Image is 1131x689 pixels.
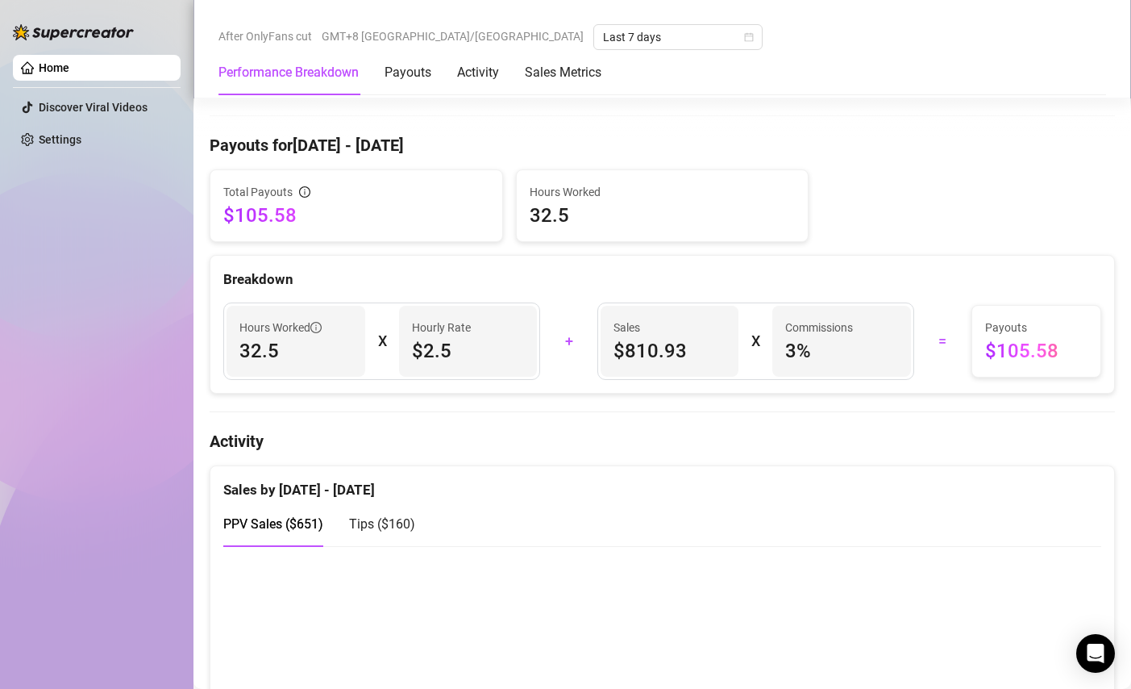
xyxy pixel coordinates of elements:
[785,338,898,364] span: 3 %
[785,319,853,336] article: Commissions
[613,319,726,336] span: Sales
[223,269,1101,290] div: Breakdown
[322,24,584,48] span: GMT+8 [GEOGRAPHIC_DATA]/[GEOGRAPHIC_DATA]
[223,466,1101,501] div: Sales by [DATE] - [DATE]
[378,328,386,354] div: X
[385,63,431,82] div: Payouts
[613,338,726,364] span: $810.93
[924,328,961,354] div: =
[223,183,293,201] span: Total Payouts
[210,430,1115,453] h4: Activity
[1076,634,1115,673] div: Open Intercom Messenger
[223,203,489,228] span: $105.58
[39,133,81,146] a: Settings
[751,328,759,354] div: X
[223,516,323,532] span: PPV Sales ( $651 )
[310,322,322,333] span: info-circle
[525,63,601,82] div: Sales Metrics
[210,134,1115,157] h4: Payouts for [DATE] - [DATE]
[744,32,754,42] span: calendar
[530,183,796,201] span: Hours Worked
[985,338,1088,364] span: $105.58
[39,101,148,114] a: Discover Viral Videos
[39,61,69,74] a: Home
[239,319,322,336] span: Hours Worked
[218,63,359,82] div: Performance Breakdown
[218,24,312,48] span: After OnlyFans cut
[299,186,310,198] span: info-circle
[603,25,753,49] span: Last 7 days
[349,516,415,532] span: Tips ( $160 )
[530,203,796,228] span: 32.5
[550,328,587,354] div: +
[457,63,499,82] div: Activity
[13,24,134,40] img: logo-BBDzfeDw.svg
[412,319,471,336] article: Hourly Rate
[239,338,352,364] span: 32.5
[985,319,1088,336] span: Payouts
[412,338,525,364] span: $2.5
